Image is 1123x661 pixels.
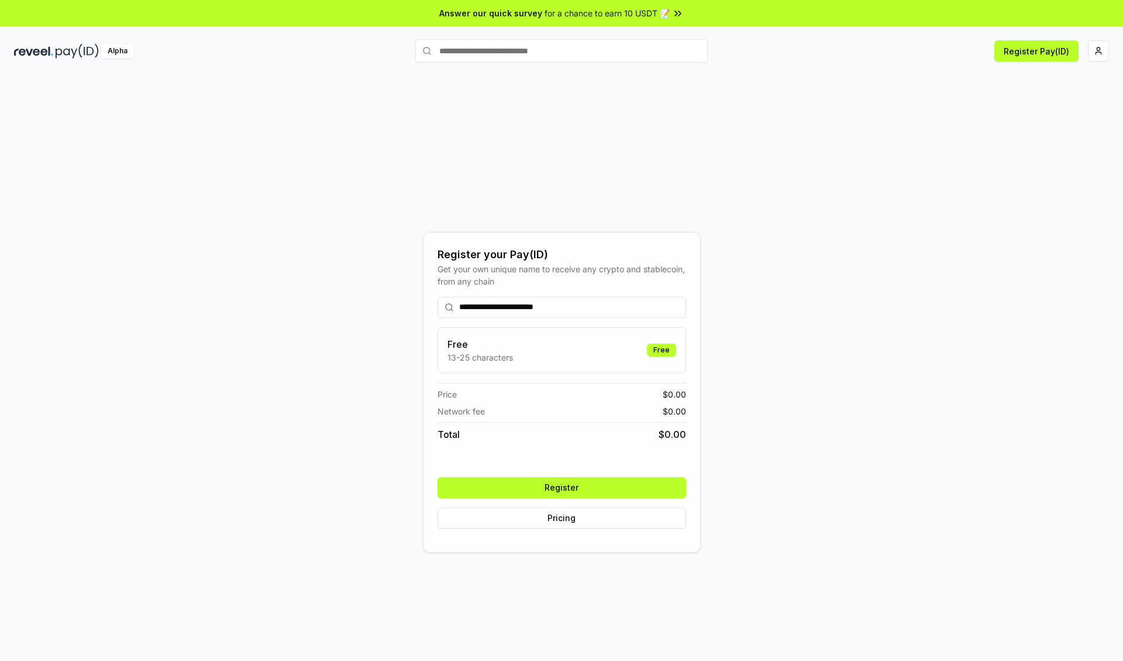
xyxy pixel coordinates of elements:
[438,427,460,441] span: Total
[663,388,686,400] span: $ 0.00
[994,40,1079,61] button: Register Pay(ID)
[438,263,686,287] div: Get your own unique name to receive any crypto and stablecoin, from any chain
[438,508,686,529] button: Pricing
[438,477,686,498] button: Register
[56,44,99,59] img: pay_id
[663,405,686,417] span: $ 0.00
[447,337,513,351] h3: Free
[14,44,53,59] img: reveel_dark
[545,7,670,19] span: for a chance to earn 10 USDT 📝
[101,44,134,59] div: Alpha
[438,405,485,417] span: Network fee
[438,246,686,263] div: Register your Pay(ID)
[447,351,513,364] p: 13-25 characters
[439,7,542,19] span: Answer our quick survey
[659,427,686,441] span: $ 0.00
[647,344,676,357] div: Free
[438,388,457,400] span: Price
